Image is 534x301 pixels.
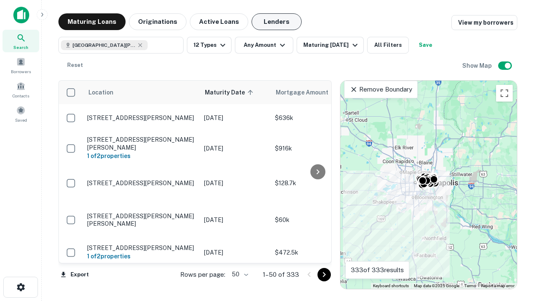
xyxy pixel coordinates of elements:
[62,57,88,74] button: Reset
[87,244,196,252] p: [STREET_ADDRESS][PERSON_NAME]
[276,87,339,97] span: Mortgage Amount
[3,78,39,101] a: Contacts
[3,30,39,52] a: Search
[252,13,302,30] button: Lenders
[13,7,29,23] img: capitalize-icon.png
[13,92,29,99] span: Contacts
[87,114,196,122] p: [STREET_ADDRESS][PERSON_NAME]
[275,215,358,224] p: $60k
[200,81,271,104] th: Maturity Date
[412,37,439,54] button: Save your search to get updates of matches that match your search criteria.
[271,81,363,104] th: Mortgage Amount
[229,268,249,281] div: 50
[83,81,200,104] th: Location
[204,144,267,153] p: [DATE]
[87,252,196,261] h6: 1 of 2 properties
[492,207,534,247] iframe: Chat Widget
[351,265,404,275] p: 333 of 333 results
[11,68,31,75] span: Borrowers
[15,117,27,123] span: Saved
[343,278,370,289] img: Google
[263,270,299,280] p: 1–50 of 333
[180,270,225,280] p: Rows per page:
[205,87,256,97] span: Maturity Date
[190,13,248,30] button: Active Loans
[462,61,493,70] h6: Show Map
[204,248,267,257] p: [DATE]
[87,179,196,187] p: [STREET_ADDRESS][PERSON_NAME]
[58,13,126,30] button: Maturing Loans
[373,283,409,289] button: Keyboard shortcuts
[343,278,370,289] a: Open this area in Google Maps (opens a new window)
[204,215,267,224] p: [DATE]
[87,212,196,227] p: [STREET_ADDRESS][PERSON_NAME][PERSON_NAME]
[204,113,267,122] p: [DATE]
[87,151,196,161] h6: 1 of 2 properties
[297,37,364,54] button: Maturing [DATE]
[414,283,459,288] span: Map data ©2025 Google
[88,87,113,97] span: Location
[73,41,135,49] span: [GEOGRAPHIC_DATA][PERSON_NAME], [GEOGRAPHIC_DATA], [GEOGRAPHIC_DATA]
[204,179,267,188] p: [DATE]
[3,102,39,125] a: Saved
[129,13,186,30] button: Originations
[87,136,196,151] p: [STREET_ADDRESS][PERSON_NAME][PERSON_NAME]
[317,268,331,281] button: Go to next page
[275,113,358,122] p: $636k
[13,44,28,51] span: Search
[58,268,91,281] button: Export
[481,283,514,288] a: Report a map error
[350,84,412,94] p: Remove Boundary
[275,144,358,153] p: $916k
[303,40,360,50] div: Maturing [DATE]
[187,37,232,54] button: 12 Types
[275,248,358,257] p: $472.5k
[3,54,39,77] a: Borrowers
[275,179,358,188] p: $128.7k
[464,283,476,288] a: Terms (opens in new tab)
[340,81,517,289] div: 0 0
[367,37,409,54] button: All Filters
[496,85,513,102] button: Toggle fullscreen view
[235,37,293,54] button: Any Amount
[451,15,517,30] a: View my borrowers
